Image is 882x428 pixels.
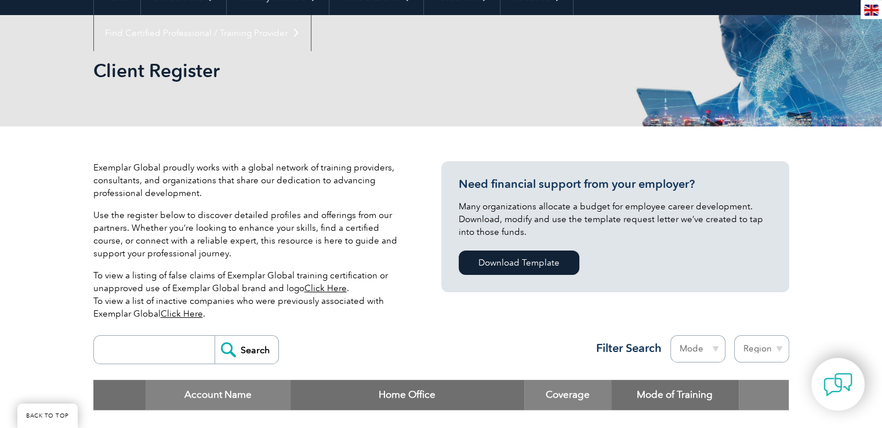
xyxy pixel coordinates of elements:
th: Mode of Training: activate to sort column ascending [611,380,739,410]
input: Search [215,336,278,364]
a: Find Certified Professional / Training Provider [94,15,311,51]
img: contact-chat.png [823,370,852,399]
a: Click Here [161,309,203,319]
p: To view a listing of false claims of Exemplar Global training certification or unapproved use of ... [93,269,406,320]
img: en [864,5,879,16]
a: BACK TO TOP [17,404,78,428]
a: Click Here [304,283,347,293]
p: Many organizations allocate a budget for employee career development. Download, modify and use th... [459,200,772,238]
th: : activate to sort column ascending [739,380,789,410]
p: Use the register below to discover detailed profiles and offerings from our partners. Whether you... [93,209,406,260]
a: Download Template [459,251,579,275]
h3: Need financial support from your employer? [459,177,772,191]
th: Account Name: activate to sort column descending [146,380,291,410]
h2: Client Register [93,61,580,80]
h3: Filter Search [589,341,662,356]
p: Exemplar Global proudly works with a global network of training providers, consultants, and organ... [93,161,406,200]
th: Coverage: activate to sort column ascending [524,380,611,410]
th: Home Office: activate to sort column ascending [291,380,524,410]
